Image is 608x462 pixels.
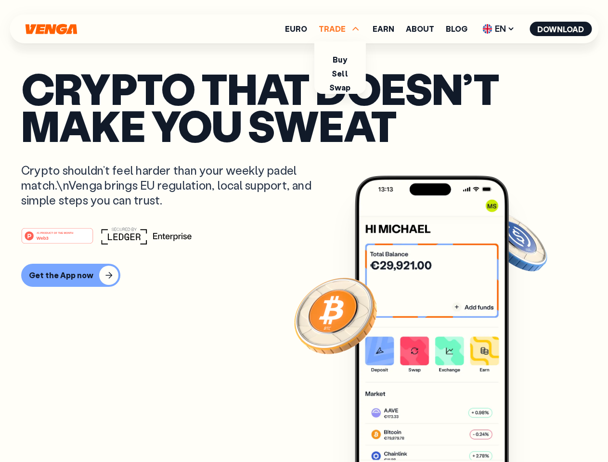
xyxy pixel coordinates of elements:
a: Swap [329,82,351,92]
a: Euro [285,25,307,33]
div: Get the App now [29,270,93,280]
span: EN [479,21,518,37]
button: Get the App now [21,264,120,287]
img: Bitcoin [292,272,379,359]
a: Buy [333,54,347,64]
tspan: #1 PRODUCT OF THE MONTH [37,231,73,234]
span: TRADE [319,23,361,35]
svg: Home [24,24,78,35]
a: #1 PRODUCT OF THE MONTHWeb3 [21,233,93,246]
a: Earn [373,25,394,33]
tspan: Web3 [37,235,49,240]
a: Get the App now [21,264,587,287]
button: Download [530,22,592,36]
img: USDC coin [480,207,549,276]
a: Sell [332,68,348,78]
p: Crypto shouldn’t feel harder than your weekly padel match.\nVenga brings EU regulation, local sup... [21,163,325,208]
img: flag-uk [482,24,492,34]
a: Blog [446,25,467,33]
p: Crypto that doesn’t make you sweat [21,70,587,143]
span: TRADE [319,25,346,33]
a: About [406,25,434,33]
